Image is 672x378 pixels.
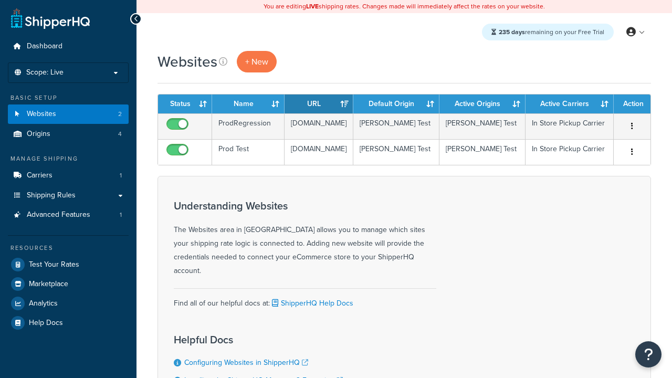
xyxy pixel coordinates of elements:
a: Test Your Rates [8,255,129,274]
li: Websites [8,104,129,124]
span: 4 [118,130,122,139]
td: [PERSON_NAME] Test [353,113,439,139]
a: Origins 4 [8,124,129,144]
span: Carriers [27,171,52,180]
th: Default Origin: activate to sort column ascending [353,94,439,113]
th: URL: activate to sort column ascending [285,94,353,113]
li: Carriers [8,166,129,185]
a: Carriers 1 [8,166,129,185]
a: Configuring Websites in ShipperHQ [184,357,308,368]
a: ShipperHQ Home [11,8,90,29]
th: Active Carriers: activate to sort column ascending [526,94,614,113]
b: LIVE [306,2,319,11]
a: Help Docs [8,313,129,332]
td: In Store Pickup Carrier [526,113,614,139]
td: Prod Test [212,139,285,165]
div: Manage Shipping [8,154,129,163]
span: 1 [120,211,122,219]
span: Test Your Rates [29,260,79,269]
a: Dashboard [8,37,129,56]
td: [PERSON_NAME] Test [439,139,526,165]
a: Analytics [8,294,129,313]
td: ProdRegression [212,113,285,139]
div: Find all of our helpful docs at: [174,288,436,310]
span: Marketplace [29,280,68,289]
div: Basic Setup [8,93,129,102]
div: remaining on your Free Trial [482,24,614,40]
div: The Websites area in [GEOGRAPHIC_DATA] allows you to manage which sites your shipping rate logic ... [174,200,436,278]
h1: Websites [157,51,217,72]
a: Shipping Rules [8,186,129,205]
li: Advanced Features [8,205,129,225]
span: Dashboard [27,42,62,51]
th: Name: activate to sort column ascending [212,94,285,113]
th: Active Origins: activate to sort column ascending [439,94,526,113]
span: Analytics [29,299,58,308]
th: Action [614,94,650,113]
span: Help Docs [29,319,63,328]
a: Websites 2 [8,104,129,124]
span: 1 [120,171,122,180]
strong: 235 days [499,27,525,37]
button: Open Resource Center [635,341,661,367]
a: ShipperHQ Help Docs [270,298,353,309]
td: [DOMAIN_NAME] [285,139,353,165]
h3: Understanding Websites [174,200,436,212]
li: Origins [8,124,129,144]
td: In Store Pickup Carrier [526,139,614,165]
span: 2 [118,110,122,119]
th: Status: activate to sort column ascending [158,94,212,113]
h3: Helpful Docs [174,334,363,345]
td: [PERSON_NAME] Test [439,113,526,139]
span: Websites [27,110,56,119]
span: + New [245,56,268,68]
span: Shipping Rules [27,191,76,200]
span: Advanced Features [27,211,90,219]
td: [DOMAIN_NAME] [285,113,353,139]
div: Resources [8,244,129,253]
a: Marketplace [8,275,129,293]
span: Origins [27,130,50,139]
span: Scope: Live [26,68,64,77]
td: [PERSON_NAME] Test [353,139,439,165]
a: + New [237,51,277,72]
a: Advanced Features 1 [8,205,129,225]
